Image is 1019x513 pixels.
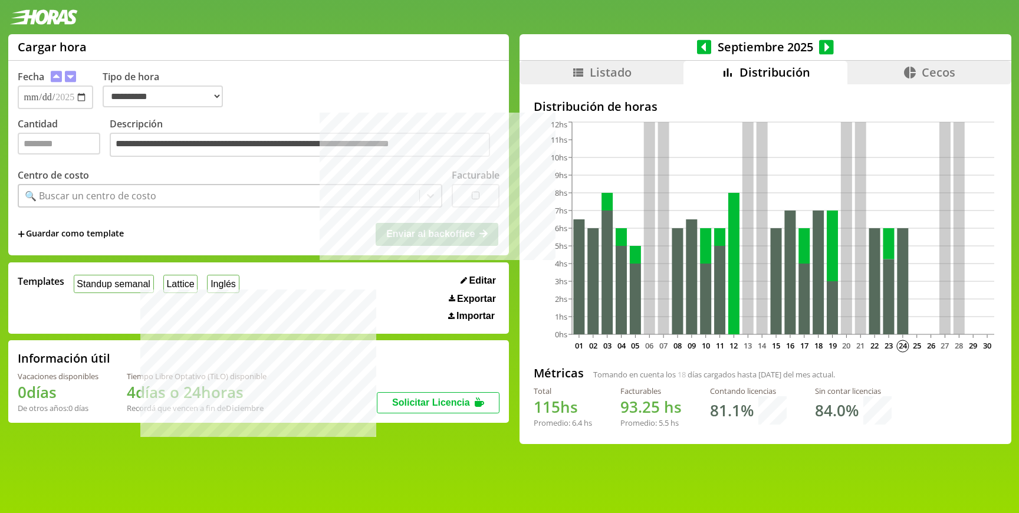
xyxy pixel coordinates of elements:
span: Exportar [457,294,496,304]
div: Total [534,386,592,396]
div: Promedio: hs [534,417,592,428]
text: 22 [870,340,879,351]
div: Tiempo Libre Optativo (TiLO) disponible [127,371,267,382]
text: 20 [842,340,850,351]
b: Diciembre [226,403,264,413]
input: Cantidad [18,133,100,154]
span: 93.25 [620,396,660,417]
span: Cecos [922,64,955,80]
tspan: 6hs [555,223,567,234]
text: 05 [631,340,639,351]
h1: hs [620,396,682,417]
tspan: 12hs [551,119,567,130]
tspan: 2hs [555,294,567,304]
span: 18 [678,369,686,380]
span: +Guardar como template [18,228,124,241]
h2: Distribución de horas [534,98,997,114]
text: 03 [603,340,611,351]
tspan: 10hs [551,152,567,163]
tspan: 8hs [555,188,567,198]
label: Descripción [110,117,499,160]
select: Tipo de hora [103,85,223,107]
button: Editar [457,275,499,287]
h1: 84.0 % [815,400,859,421]
text: 07 [659,340,668,351]
text: 04 [617,340,626,351]
tspan: 7hs [555,205,567,216]
h2: Información útil [18,350,110,366]
label: Cantidad [18,117,110,160]
span: Editar [469,275,496,286]
label: Centro de costo [18,169,89,182]
text: 29 [969,340,977,351]
h2: Métricas [534,365,584,381]
text: 28 [955,340,963,351]
span: 6.4 [572,417,582,428]
text: 16 [785,340,794,351]
tspan: 4hs [555,258,567,269]
div: De otros años: 0 días [18,403,98,413]
div: Promedio: hs [620,417,682,428]
label: Fecha [18,70,44,83]
h1: 81.1 % [710,400,754,421]
h1: hs [534,396,592,417]
text: 10 [701,340,709,351]
div: Recordá que vencen a fin de [127,403,267,413]
tspan: 1hs [555,311,567,322]
tspan: 5hs [555,241,567,251]
label: Facturable [452,169,499,182]
text: 18 [814,340,822,351]
text: 27 [941,340,949,351]
span: 115 [534,396,560,417]
button: Standup semanal [74,275,154,293]
div: Sin contar licencias [815,386,892,396]
button: Exportar [445,293,499,305]
span: + [18,228,25,241]
span: Tomando en cuenta los días cargados hasta [DATE] del mes actual. [593,369,835,380]
button: Inglés [207,275,239,293]
h1: 0 días [18,382,98,403]
tspan: 0hs [555,329,567,340]
div: Contando licencias [710,386,787,396]
text: 19 [828,340,836,351]
span: Septiembre 2025 [711,39,819,55]
text: 30 [983,340,991,351]
text: 14 [758,340,767,351]
text: 24 [898,340,907,351]
div: 🔍 Buscar un centro de costo [25,189,156,202]
span: Solicitar Licencia [392,397,470,407]
textarea: Descripción [110,133,490,157]
text: 26 [926,340,935,351]
text: 13 [744,340,752,351]
text: 09 [687,340,695,351]
text: 11 [715,340,724,351]
tspan: 11hs [551,134,567,145]
button: Lattice [163,275,198,293]
text: 17 [800,340,808,351]
img: logotipo [9,9,78,25]
text: 01 [574,340,583,351]
div: Facturables [620,386,682,396]
span: Listado [590,64,632,80]
text: 23 [885,340,893,351]
span: Importar [456,311,495,321]
h1: 4 días o 24 horas [127,382,267,403]
span: Distribución [739,64,810,80]
text: 21 [856,340,864,351]
tspan: 9hs [555,170,567,180]
h1: Cargar hora [18,39,87,55]
text: 25 [912,340,921,351]
span: 5.5 [659,417,669,428]
button: Solicitar Licencia [377,392,499,413]
div: Vacaciones disponibles [18,371,98,382]
text: 12 [729,340,738,351]
text: 08 [673,340,682,351]
text: 06 [645,340,653,351]
text: 02 [589,340,597,351]
span: Templates [18,275,64,288]
label: Tipo de hora [103,70,232,109]
text: 15 [772,340,780,351]
tspan: 3hs [555,276,567,287]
